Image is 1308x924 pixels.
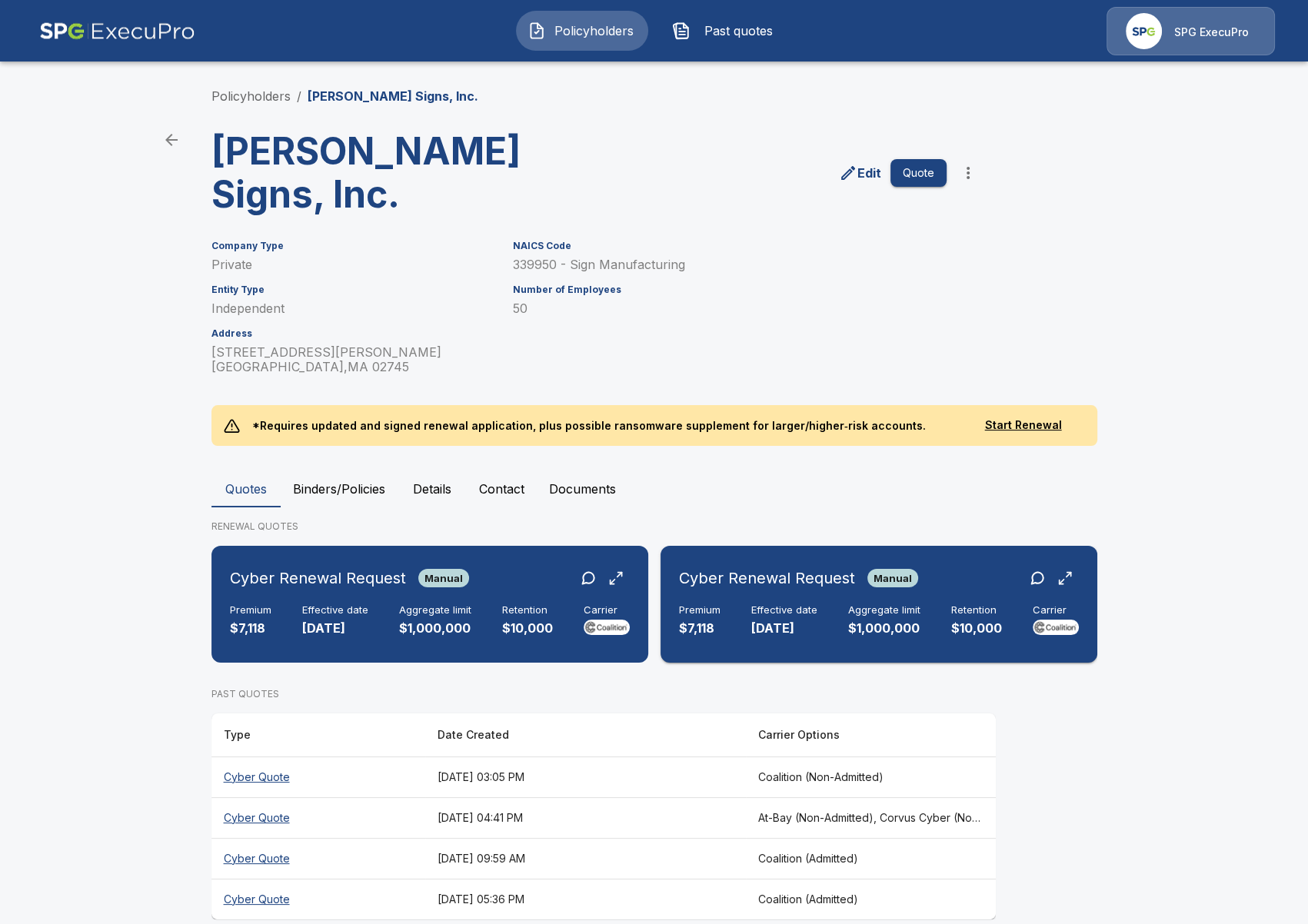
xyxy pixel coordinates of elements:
[951,604,1002,617] h6: Retention
[746,713,996,757] th: Carrier Options
[953,158,983,188] button: more
[302,604,368,617] h6: Effective date
[399,620,471,637] p: $1,000,000
[211,241,494,251] h6: Company Type
[211,345,494,374] p: [STREET_ADDRESS][PERSON_NAME] [GEOGRAPHIC_DATA] , MA 02745
[211,328,494,339] h6: Address
[211,838,425,879] th: Cyber Quote
[679,620,721,637] p: $7,118
[302,620,368,637] p: [DATE]
[962,411,1085,440] button: Start Renewal
[211,470,1097,507] div: policyholder tabs
[867,572,918,584] span: Manual
[425,756,746,797] th: [DATE] 03:05 PM
[513,258,947,272] p: 339950 - Sign Manufacturing
[399,604,471,617] h6: Aggregate limit
[672,22,691,40] img: Past quotes Icon
[513,284,947,295] h6: Number of Employees
[951,620,1002,637] p: $10,000
[230,566,406,590] h6: Cyber Renewal Request
[679,604,721,617] h6: Premium
[308,87,478,105] p: [PERSON_NAME] Signs, Inc.
[537,470,628,507] button: Documents
[39,7,195,55] img: AA Logo
[513,301,947,316] p: 50
[502,620,553,637] p: $10,000
[425,797,746,838] th: [DATE] 04:41 PM
[746,797,996,838] th: At-Bay (Non-Admitted), Corvus Cyber (Non-Admitted), Tokio Marine TMHCC (Non-Admitted), Beazley, E...
[240,405,938,446] p: *Requires updated and signed renewal application, plus possible ransomware supplement for larger/...
[467,470,537,507] button: Contact
[281,470,398,507] button: Binders/Policies
[156,125,187,155] a: back
[1107,7,1275,55] a: Agency IconSPG ExecuPro
[425,838,746,879] th: [DATE] 09:59 AM
[211,756,425,797] th: Cyber Quote
[584,620,630,635] img: Carrier
[1174,25,1249,40] p: SPG ExecuPro
[211,713,996,919] table: responsive table
[230,604,271,617] h6: Premium
[1033,620,1079,635] img: Carrier
[425,879,746,919] th: [DATE] 05:36 PM
[857,164,881,182] p: Edit
[211,87,478,105] nav: breadcrumb
[211,879,425,919] th: Cyber Quote
[425,713,746,757] th: Date Created
[398,470,467,507] button: Details
[751,604,817,617] h6: Effective date
[746,879,996,919] th: Coalition (Admitted)
[679,566,855,590] h6: Cyber Renewal Request
[211,284,494,295] h6: Entity Type
[502,604,553,617] h6: Retention
[528,22,546,40] img: Policyholders Icon
[552,22,637,40] span: Policyholders
[211,258,494,272] p: Private
[211,713,425,757] th: Type
[211,130,591,216] h3: [PERSON_NAME] Signs, Inc.
[584,604,630,617] h6: Carrier
[418,572,469,584] span: Manual
[848,604,920,617] h6: Aggregate limit
[516,11,648,51] button: Policyholders IconPolicyholders
[848,620,920,637] p: $1,000,000
[746,838,996,879] th: Coalition (Admitted)
[836,161,884,185] a: edit
[890,159,947,188] button: Quote
[513,241,947,251] h6: NAICS Code
[751,620,817,637] p: [DATE]
[661,11,793,51] button: Past quotes IconPast quotes
[746,756,996,797] th: Coalition (Non-Admitted)
[230,620,271,637] p: $7,118
[211,797,425,838] th: Cyber Quote
[211,301,494,316] p: Independent
[297,87,301,105] li: /
[211,470,281,507] button: Quotes
[211,520,1097,533] p: RENEWAL QUOTES
[1126,13,1162,49] img: Agency Icon
[697,22,781,40] span: Past quotes
[211,88,291,104] a: Policyholders
[1033,604,1079,617] h6: Carrier
[211,687,996,701] p: PAST QUOTES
